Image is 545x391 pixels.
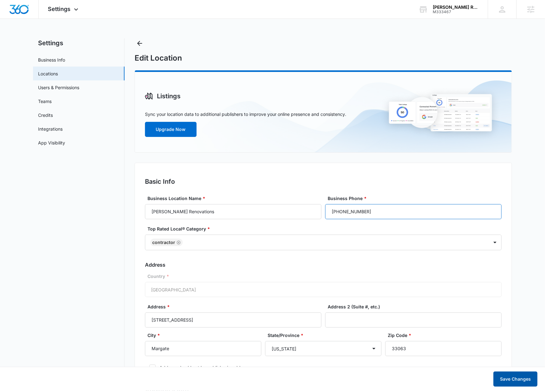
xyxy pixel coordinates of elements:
[147,195,324,202] label: Business Location Name
[135,38,145,48] button: Back
[147,303,324,310] label: Address
[433,5,479,10] div: account name
[145,177,502,186] h2: Basic Info
[493,372,537,387] button: Save Changes
[147,332,264,339] label: City
[38,84,79,91] a: Users & Permissions
[135,53,182,63] h1: Edit Location
[147,273,504,280] label: Country
[147,225,504,232] label: Top Rated Local® Category
[152,240,175,245] div: Contractor
[38,57,65,63] a: Business Info
[145,122,197,137] button: Upgrade Now
[145,261,502,269] h3: Address
[157,91,181,101] h3: Listings
[38,98,52,105] a: Teams
[38,70,58,77] a: Locations
[38,126,63,132] a: Integrations
[433,10,479,14] div: account id
[33,38,125,48] h2: Settings
[38,139,65,146] a: App Visibility
[328,303,504,310] label: Address 2 (Suite #, etc.)
[48,6,71,12] span: Settings
[328,195,504,202] label: Business Phone
[38,112,53,118] a: Credits
[388,332,504,339] label: Zip Code
[175,240,181,245] div: Remove Contractor
[145,111,346,117] p: Sync your location data to additional publishers to improve your online presence and consistency.
[268,332,384,339] label: State/Province
[145,364,502,371] label: Address should not be publicly viewable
